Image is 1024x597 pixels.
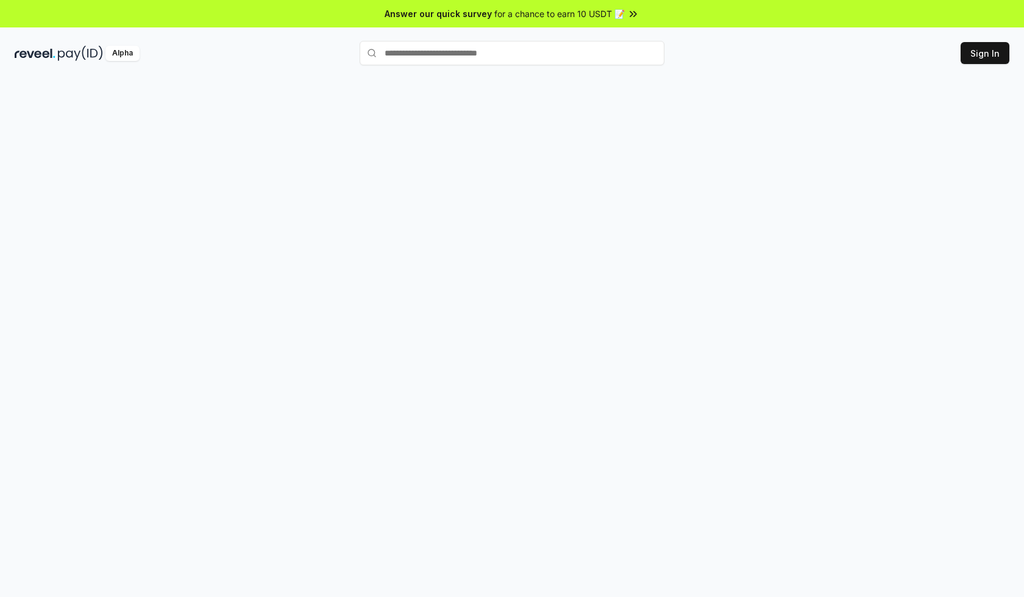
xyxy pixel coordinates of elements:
[58,46,103,61] img: pay_id
[494,7,625,20] span: for a chance to earn 10 USDT 📝
[961,42,1009,64] button: Sign In
[105,46,140,61] div: Alpha
[385,7,492,20] span: Answer our quick survey
[15,46,55,61] img: reveel_dark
